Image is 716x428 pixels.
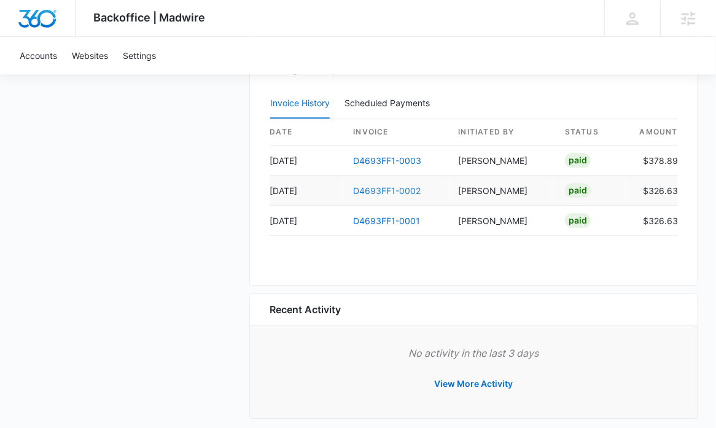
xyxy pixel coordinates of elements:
td: [DATE] [270,176,343,206]
td: $326.63 [629,176,678,206]
td: $378.89 [629,146,678,176]
h6: Recent Activity [270,302,341,317]
a: D4693FF1-0002 [353,185,421,196]
a: D4693FF1-0001 [353,216,420,226]
td: $326.63 [629,206,678,236]
div: Paid [565,213,591,228]
th: Initiated By [448,119,555,146]
th: amount [629,119,678,146]
div: Scheduled Payments [344,99,435,107]
a: Settings [115,37,163,74]
th: date [270,119,343,146]
button: View More Activity [422,369,526,399]
span: Backoffice | Madwire [94,11,206,24]
a: D4693FF1-0003 [353,155,421,166]
td: [DATE] [270,146,343,176]
td: [DATE] [270,206,343,236]
td: [PERSON_NAME] [448,176,555,206]
a: Accounts [12,37,64,74]
p: No activity in the last 3 days [270,346,677,360]
div: Paid [565,153,591,168]
th: invoice [343,119,448,146]
td: [PERSON_NAME] [448,206,555,236]
button: Invoice History [270,89,330,119]
a: Websites [64,37,115,74]
th: status [555,119,629,146]
td: [PERSON_NAME] [448,146,555,176]
div: Paid [565,183,591,198]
